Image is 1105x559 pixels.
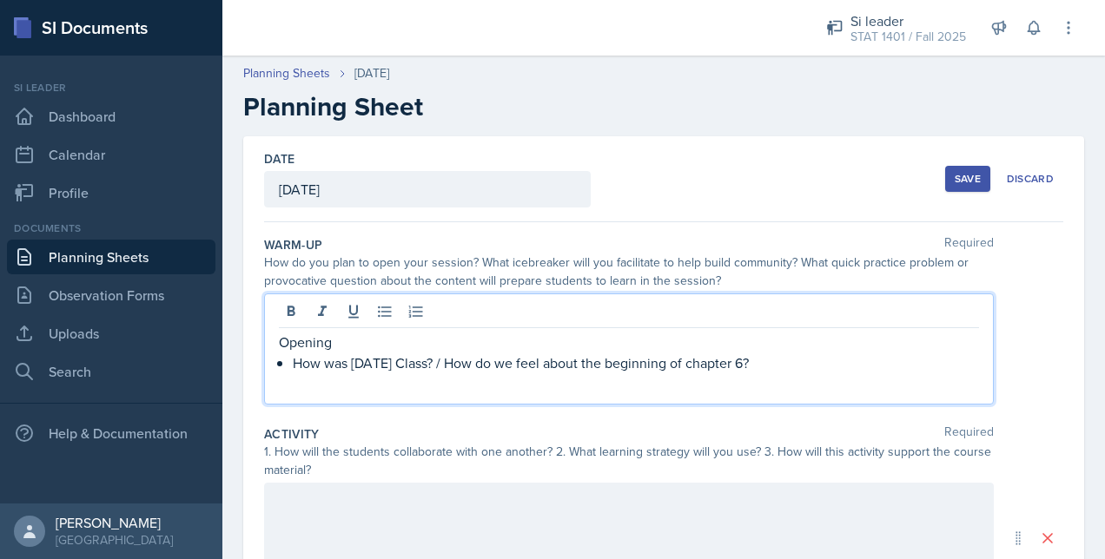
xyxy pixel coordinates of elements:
div: Save [955,172,981,186]
a: Planning Sheets [243,64,330,82]
span: Required [944,236,994,253]
a: Search [7,354,215,389]
a: Observation Forms [7,278,215,312]
button: Discard [997,166,1063,192]
button: Save [945,166,990,192]
a: Uploads [7,316,215,351]
label: Date [264,150,294,168]
div: Si leader [850,10,966,31]
a: Planning Sheets [7,240,215,274]
a: Profile [7,175,215,210]
p: How was [DATE] Class? / How do we feel about the beginning of chapter 6? [293,352,979,373]
label: Activity [264,425,320,443]
div: 1. How will the students collaborate with one another? 2. What learning strategy will you use? 3.... [264,443,994,479]
div: [PERSON_NAME] [56,514,173,531]
div: How do you plan to open your session? What icebreaker will you facilitate to help build community... [264,253,994,290]
p: Opening [279,332,979,352]
div: [GEOGRAPHIC_DATA] [56,531,173,549]
div: Si leader [7,80,215,95]
span: Required [944,425,994,443]
div: Help & Documentation [7,416,215,450]
div: Documents [7,220,215,236]
div: [DATE] [354,64,389,82]
div: Discard [1007,172,1054,186]
a: Calendar [7,137,215,172]
label: Warm-Up [264,236,322,253]
h2: Planning Sheet [243,91,1084,122]
div: STAT 1401 / Fall 2025 [850,28,966,46]
a: Dashboard [7,99,215,134]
